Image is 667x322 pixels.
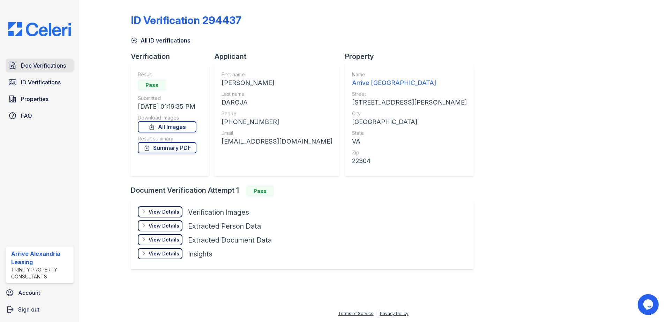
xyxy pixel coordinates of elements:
[380,311,409,316] a: Privacy Policy
[138,142,196,153] a: Summary PDF
[6,92,74,106] a: Properties
[6,75,74,89] a: ID Verifications
[21,112,32,120] span: FAQ
[638,294,660,315] iframe: chat widget
[149,208,179,215] div: View Details
[131,52,215,61] div: Verification
[246,185,274,197] div: Pass
[138,114,196,121] div: Download Images
[131,36,190,45] a: All ID verifications
[338,311,374,316] a: Terms of Service
[138,79,166,91] div: Pass
[222,117,332,127] div: [PHONE_NUMBER]
[6,109,74,123] a: FAQ
[138,102,196,112] div: [DATE] 01:19:35 PM
[18,289,40,297] span: Account
[188,235,272,245] div: Extracted Document Data
[188,249,212,259] div: Insights
[222,110,332,117] div: Phone
[3,22,76,36] img: CE_Logo_Blue-a8612792a0a2168367f1c8372b55b34899dd931a85d93a1a3d3e32e68fde9ad4.png
[149,250,179,257] div: View Details
[11,266,71,280] div: Trinity Property Consultants
[21,95,48,103] span: Properties
[352,71,467,88] a: Name Arrive [GEOGRAPHIC_DATA]
[376,311,377,316] div: |
[18,305,39,314] span: Sign out
[222,98,332,107] div: DAROJA
[11,250,71,266] div: Arrive Alexandria Leasing
[138,121,196,132] a: All Images
[352,117,467,127] div: [GEOGRAPHIC_DATA]
[352,71,467,78] div: Name
[3,302,76,316] a: Sign out
[352,149,467,156] div: Zip
[345,52,479,61] div: Property
[131,14,241,26] div: ID Verification 294437
[138,95,196,102] div: Submitted
[6,59,74,72] a: Doc Verifications
[215,52,345,61] div: Applicant
[352,130,467,137] div: State
[188,221,261,231] div: Extracted Person Data
[352,91,467,98] div: Street
[138,71,196,78] div: Result
[149,236,179,243] div: View Details
[131,185,479,197] div: Document Verification Attempt 1
[352,137,467,146] div: VA
[21,61,66,70] span: Doc Verifications
[352,110,467,117] div: City
[222,71,332,78] div: First name
[352,156,467,166] div: 22304
[222,137,332,146] div: [EMAIL_ADDRESS][DOMAIN_NAME]
[3,286,76,300] a: Account
[149,222,179,229] div: View Details
[21,78,61,86] span: ID Verifications
[222,78,332,88] div: [PERSON_NAME]
[138,135,196,142] div: Result summary
[222,91,332,98] div: Last name
[188,207,249,217] div: Verification Images
[222,130,332,137] div: Email
[352,98,467,107] div: [STREET_ADDRESS][PERSON_NAME]
[352,78,467,88] div: Arrive [GEOGRAPHIC_DATA]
